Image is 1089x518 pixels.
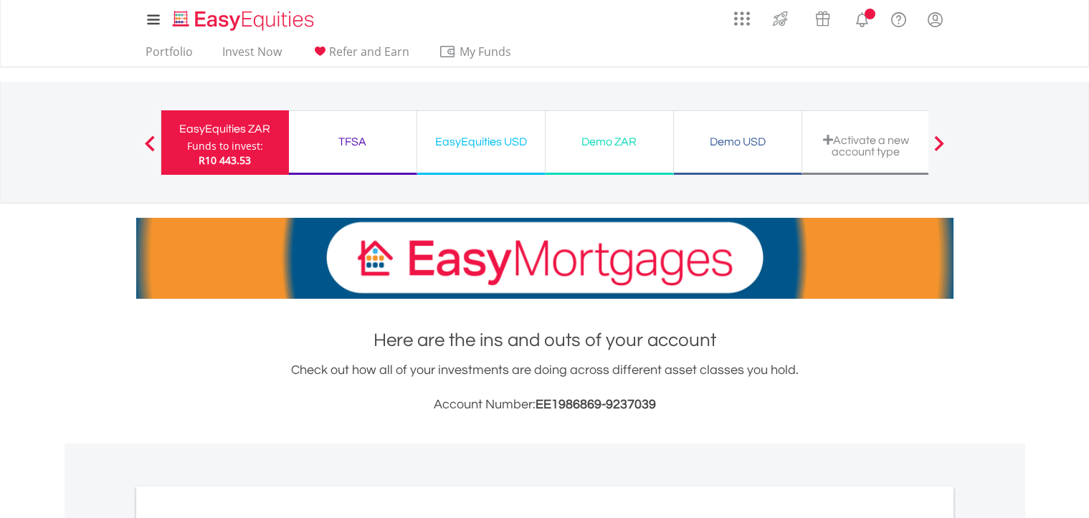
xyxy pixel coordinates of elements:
[140,44,199,67] a: Portfolio
[187,139,263,153] div: Funds to invest:
[802,4,844,30] a: Vouchers
[844,4,880,32] a: Notifications
[136,327,954,353] h1: Here are the ins and outs of your account
[536,398,656,411] span: EE1986869-9237039
[426,132,536,152] div: EasyEquities USD
[305,44,415,67] a: Refer and Earn
[683,132,793,152] div: Demo USD
[329,44,409,59] span: Refer and Earn
[298,132,408,152] div: TFSA
[734,11,750,27] img: grid-menu-icon.svg
[917,4,954,35] a: My Profile
[136,395,954,415] h3: Account Number:
[725,4,759,27] a: AppsGrid
[199,153,251,167] span: R10 443.53
[554,132,665,152] div: Demo ZAR
[811,7,834,30] img: vouchers-v2.svg
[136,360,954,415] div: Check out how all of your investments are doing across different asset classes you hold.
[769,7,792,30] img: thrive-v2.svg
[170,9,320,32] img: EasyEquities_Logo.png
[811,134,921,158] div: Activate a new account type
[136,218,954,299] img: EasyMortage Promotion Banner
[880,4,917,32] a: FAQ's and Support
[167,4,320,32] a: Home page
[170,119,280,139] div: EasyEquities ZAR
[439,42,533,61] span: My Funds
[217,44,287,67] a: Invest Now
